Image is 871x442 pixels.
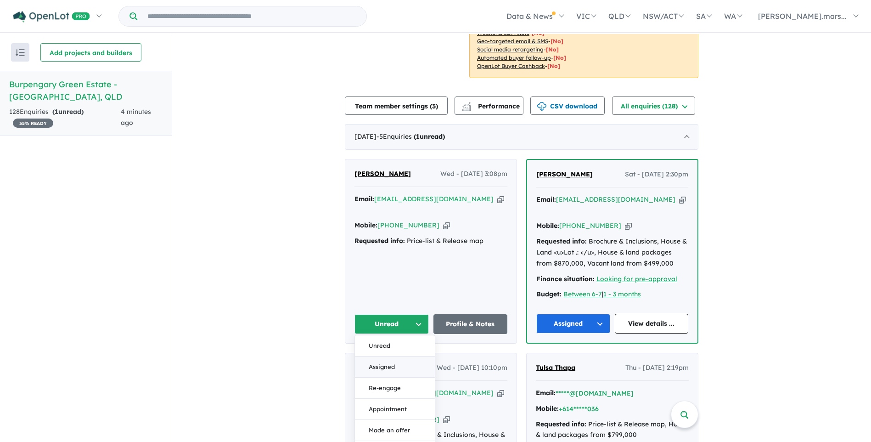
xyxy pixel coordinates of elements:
[354,169,411,180] a: [PERSON_NAME]
[16,49,25,56] img: sort.svg
[536,389,556,397] strong: Email:
[414,132,445,141] strong: ( unread)
[40,43,141,62] button: Add projects and builders
[530,96,605,115] button: CSV download
[354,221,377,229] strong: Mobile:
[612,96,695,115] button: All enquiries (128)
[536,363,575,372] span: Tulsa Thapa
[376,132,445,141] span: - 5 Enquir ies
[52,108,84,116] strong: ( unread)
[563,290,602,298] a: Between 6-7
[497,194,504,204] button: Copy
[536,237,587,245] strong: Requested info:
[354,170,411,178] span: [PERSON_NAME]
[9,78,163,103] h5: Burpengary Green Estate - [GEOGRAPHIC_DATA] , QLD
[432,102,436,110] span: 3
[477,38,548,45] u: Geo-targeted email & SMS
[536,290,562,298] strong: Budget:
[13,11,90,23] img: Openlot PRO Logo White
[536,221,559,230] strong: Mobile:
[547,62,560,69] span: [No]
[559,221,621,230] a: [PHONE_NUMBER]
[355,420,435,441] button: Made an offer
[536,404,559,413] strong: Mobile:
[536,420,586,428] strong: Requested info:
[551,38,563,45] span: [No]
[615,314,689,334] a: View details ...
[536,363,575,374] a: Tulsa Thapa
[345,96,448,115] button: Team member settings (3)
[477,54,551,61] u: Automated buyer follow-up
[355,357,435,378] button: Assigned
[440,169,507,180] span: Wed - [DATE] 3:08pm
[603,290,641,298] a: 1 - 3 months
[354,314,429,334] button: Unread
[377,221,439,229] a: [PHONE_NUMBER]
[537,102,546,111] img: download icon
[416,132,420,141] span: 1
[463,102,520,110] span: Performance
[546,46,559,53] span: [No]
[462,102,471,107] img: line-chart.svg
[345,124,698,150] div: [DATE]
[536,169,593,180] a: [PERSON_NAME]
[536,195,556,204] strong: Email:
[374,195,494,203] a: [EMAIL_ADDRESS][DOMAIN_NAME]
[536,275,595,283] strong: Finance situation:
[121,108,151,127] span: 4 minutes ago
[497,388,504,398] button: Copy
[536,236,688,269] div: Brochure & Inclusions, House & Land <u>Lot .: </u>, House & land packages from $870,000, Vacant l...
[139,6,365,26] input: Try estate name, suburb, builder or developer
[679,195,686,204] button: Copy
[55,108,58,116] span: 1
[355,399,435,420] button: Appointment
[596,275,677,283] a: Looking for pre-approval
[354,195,374,203] strong: Email:
[437,363,507,374] span: Wed - [DATE] 10:10pm
[355,335,435,357] button: Unread
[553,54,566,61] span: [No]
[354,236,507,247] div: Price-list & Release map
[9,107,121,129] div: 128 Enquir ies
[455,96,523,115] button: Performance
[625,363,689,374] span: Thu - [DATE] 2:19pm
[477,62,545,69] u: OpenLot Buyer Cashback
[433,314,508,334] a: Profile & Notes
[536,170,593,178] span: [PERSON_NAME]
[758,11,847,21] span: [PERSON_NAME].mars...
[443,415,450,425] button: Copy
[625,169,688,180] span: Sat - [DATE] 2:30pm
[536,289,688,300] div: |
[354,237,405,245] strong: Requested info:
[462,105,471,111] img: bar-chart.svg
[13,119,53,128] span: 35 % READY
[443,221,450,230] button: Copy
[556,195,675,204] a: [EMAIL_ADDRESS][DOMAIN_NAME]
[536,419,689,441] div: Price-list & Release map, House & land packages from $799,000
[536,314,610,334] button: Assigned
[625,221,632,231] button: Copy
[477,46,544,53] u: Social media retargeting
[355,378,435,399] button: Re-engage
